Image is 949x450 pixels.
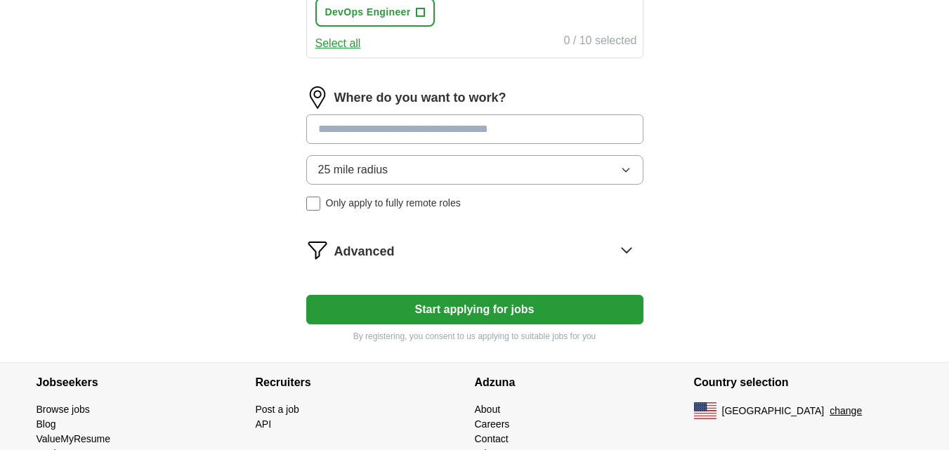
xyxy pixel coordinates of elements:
[694,402,716,419] img: US flag
[306,86,329,109] img: location.png
[256,418,272,430] a: API
[306,155,643,185] button: 25 mile radius
[334,242,395,261] span: Advanced
[306,197,320,211] input: Only apply to fully remote roles
[325,5,411,20] span: DevOps Engineer
[37,404,90,415] a: Browse jobs
[563,32,636,52] div: 0 / 10 selected
[475,433,509,444] a: Contact
[475,404,501,415] a: About
[830,404,862,418] button: change
[722,404,825,418] span: [GEOGRAPHIC_DATA]
[37,433,111,444] a: ValueMyResume
[326,196,461,211] span: Only apply to fully remote roles
[334,88,506,107] label: Where do you want to work?
[694,363,913,402] h4: Country selection
[315,35,361,52] button: Select all
[475,418,510,430] a: Careers
[256,404,299,415] a: Post a job
[37,418,56,430] a: Blog
[306,330,643,343] p: By registering, you consent to us applying to suitable jobs for you
[306,239,329,261] img: filter
[318,161,388,178] span: 25 mile radius
[306,295,643,324] button: Start applying for jobs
